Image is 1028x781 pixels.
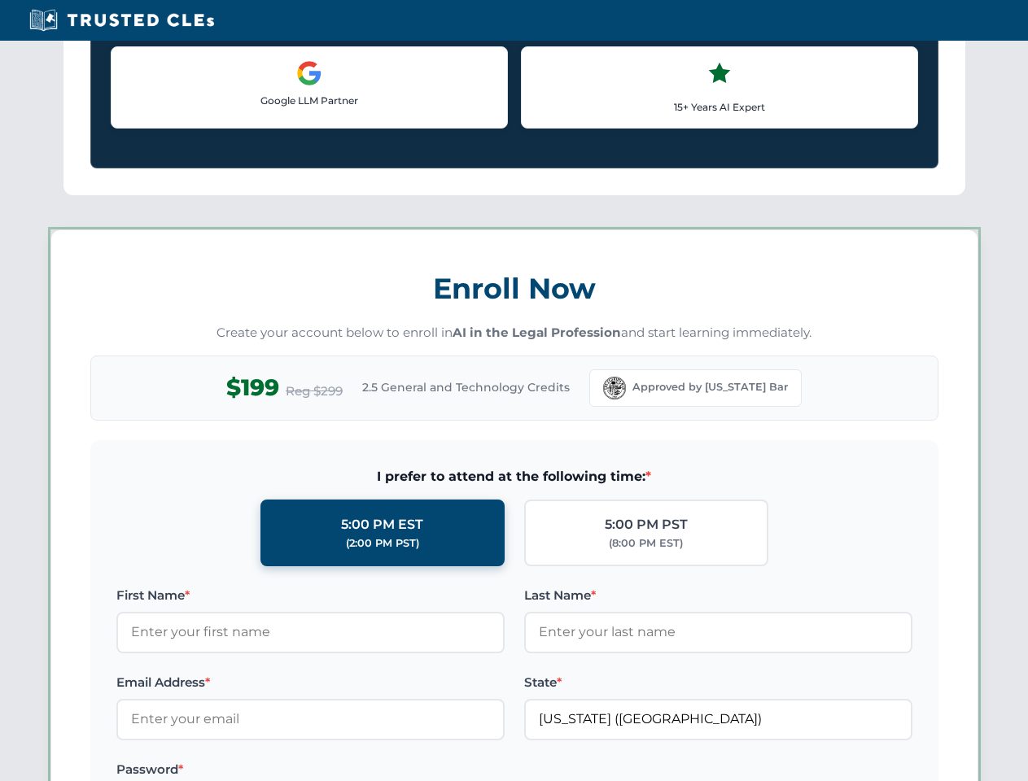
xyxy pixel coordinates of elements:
span: Approved by [US_STATE] Bar [632,379,788,395]
label: Password [116,760,505,779]
div: 5:00 PM EST [341,514,423,535]
p: 15+ Years AI Expert [535,99,904,115]
h3: Enroll Now [90,263,938,314]
p: Create your account below to enroll in and start learning immediately. [90,324,938,343]
label: Email Address [116,673,505,692]
img: Florida Bar [603,377,626,399]
input: Enter your first name [116,612,505,652]
img: Google [296,60,322,86]
div: (8:00 PM EST) [609,535,683,552]
div: (2:00 PM PST) [346,535,419,552]
input: Enter your email [116,699,505,740]
span: $199 [226,369,279,406]
input: Enter your last name [524,612,912,652]
p: Google LLM Partner [125,93,494,108]
span: 2.5 General and Technology Credits [362,378,570,396]
span: Reg $299 [286,382,343,401]
input: Florida (FL) [524,699,912,740]
strong: AI in the Legal Profession [453,325,621,340]
label: Last Name [524,586,912,605]
div: 5:00 PM PST [605,514,688,535]
img: Trusted CLEs [24,8,219,33]
label: State [524,673,912,692]
span: I prefer to attend at the following time: [116,466,912,487]
label: First Name [116,586,505,605]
